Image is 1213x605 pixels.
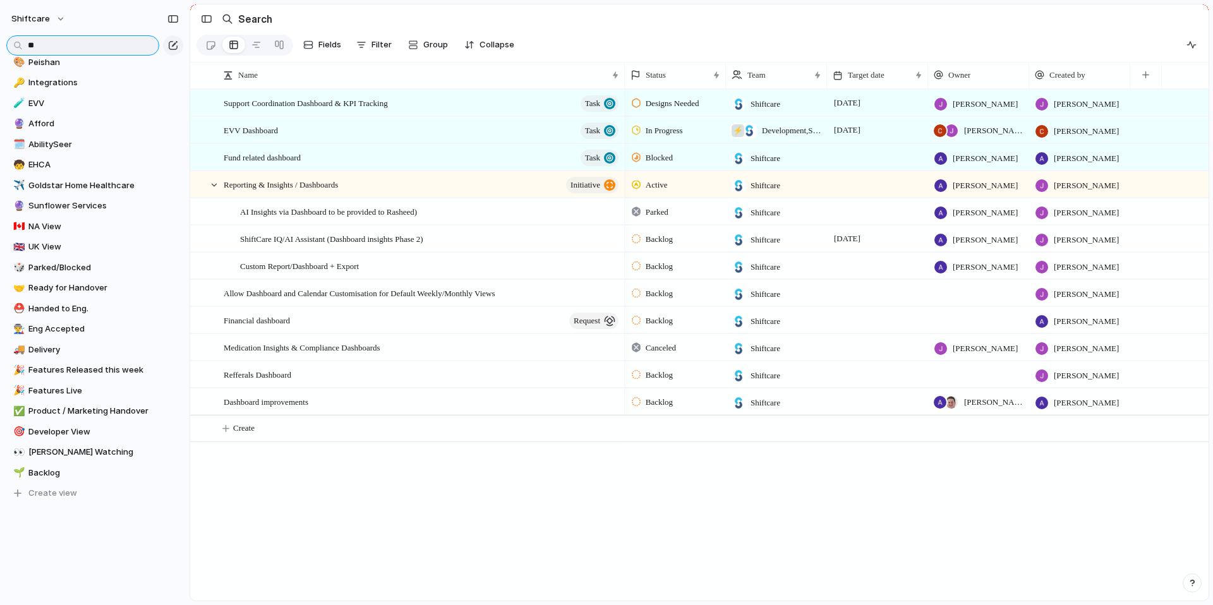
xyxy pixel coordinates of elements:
button: 🇬🇧 [11,241,24,253]
span: Custom Report/Dashboard + Export [240,258,359,273]
button: 🎉 [11,364,24,376]
span: Active [646,179,668,191]
span: Shiftcare [751,179,780,192]
span: [PERSON_NAME] [1054,125,1119,138]
span: [PERSON_NAME] [1054,288,1119,301]
span: [PERSON_NAME] [1054,342,1119,355]
span: request [574,312,600,330]
span: Status [646,69,666,81]
span: AbilitySeer [28,138,179,151]
button: 🇨🇦 [11,220,24,233]
span: Name [238,69,258,81]
button: Create view [6,484,183,503]
div: 🎉Features Live [6,381,183,400]
span: Refferals Dashboard [224,367,291,381]
span: [PERSON_NAME] [1054,179,1119,192]
div: 🗓️AbilitySeer [6,135,183,154]
span: [PERSON_NAME] [1054,98,1119,111]
span: Product / Marketing Handover [28,405,179,417]
button: 🤝 [11,282,24,294]
span: Parked [646,206,668,219]
span: Owner [948,69,970,81]
span: [DATE] [831,123,864,138]
span: Canceled [646,342,676,354]
span: [PERSON_NAME] [953,152,1018,165]
button: 🔮 [11,117,24,130]
span: Developer View [28,426,179,438]
div: ⚡ [732,124,744,137]
span: Support Coordination Dashboard & KPI Tracking [224,95,388,110]
div: 🇬🇧 [13,240,22,255]
button: initiative [566,177,619,193]
span: Allow Dashboard and Calendar Customisation for Default Weekly/Monthly Views [224,285,495,300]
button: 🎉 [11,385,24,397]
span: [PERSON_NAME] [953,261,1018,273]
span: Collapse [480,39,514,51]
a: 🔮Sunflower Services [6,196,183,215]
a: 🇬🇧UK View [6,237,183,256]
span: Development , Shiftcare [762,124,821,137]
span: Backlog [28,467,179,479]
span: Delivery [28,344,179,356]
span: [PERSON_NAME] [953,342,1018,355]
h2: Search [238,11,272,27]
span: shiftcare [11,13,50,25]
span: [DATE] [831,95,864,111]
div: ✅ [13,404,22,419]
a: 👀[PERSON_NAME] Watching [6,443,183,462]
span: Backlog [646,260,673,273]
div: ✈️Goldstar Home Healthcare [6,176,183,195]
span: Financial dashboard [224,313,290,327]
span: Task [585,95,600,112]
span: Reporting & Insights / Dashboards [224,177,338,191]
span: initiative [570,176,600,194]
a: ⛑️Handed to Eng. [6,299,183,318]
div: 🌱 [13,465,22,480]
span: Blocked [646,152,673,164]
button: Filter [351,35,397,55]
span: Backlog [646,369,673,381]
span: [PERSON_NAME] [953,234,1018,246]
span: Shiftcare [751,152,780,165]
button: 🌱 [11,467,24,479]
button: ✅ [11,405,24,417]
a: 🎨Peishan [6,53,183,72]
div: 🌱Backlog [6,464,183,482]
div: 🎲 [13,260,22,275]
span: Shiftcare [751,288,780,301]
div: 🇨🇦NA View [6,217,183,236]
a: 🧪EVV [6,94,183,113]
span: Eng Accepted [28,323,179,335]
span: Fields [318,39,341,51]
button: 🔑 [11,76,24,89]
span: [PERSON_NAME] , [PERSON_NAME] [964,124,1023,137]
span: Create view [28,487,77,500]
span: [PERSON_NAME] Watching [28,446,179,458]
a: 🎯Developer View [6,422,183,441]
button: 🔮 [11,200,24,212]
span: Shiftcare [751,369,780,382]
div: 🎯 [13,424,22,439]
div: 🎲Parked/Blocked [6,258,183,277]
button: 🧒 [11,159,24,171]
span: Filter [371,39,392,51]
div: 🎉 [13,363,22,378]
div: 🚚 [13,342,22,357]
span: Shiftcare [751,315,780,328]
span: Create [233,422,255,434]
a: ✅Product / Marketing Handover [6,402,183,421]
button: shiftcare [6,9,72,29]
div: ✈️ [13,178,22,193]
span: [DATE] [831,231,864,246]
a: 🚚Delivery [6,340,183,359]
div: 🔑Integrations [6,73,183,92]
span: Peishan [28,56,179,69]
button: 🎲 [11,261,24,274]
span: Backlog [646,314,673,327]
div: 🧪 [13,96,22,111]
span: Dashboard improvements [224,394,308,409]
button: Collapse [459,35,519,55]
